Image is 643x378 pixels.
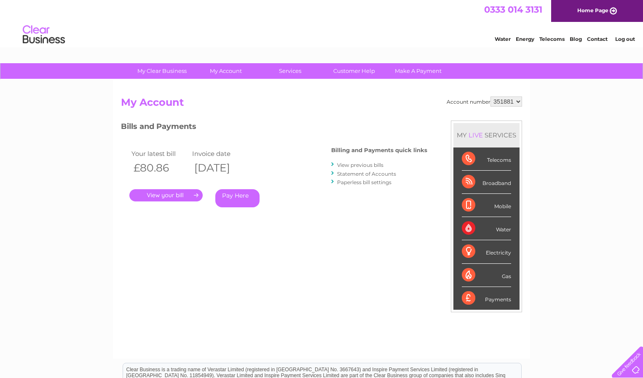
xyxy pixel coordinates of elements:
[337,162,383,168] a: View previous bills
[516,36,534,42] a: Energy
[121,97,522,113] h2: My Account
[337,171,396,177] a: Statement of Accounts
[447,97,522,107] div: Account number
[215,189,260,207] a: Pay Here
[539,36,565,42] a: Telecoms
[462,171,511,194] div: Broadband
[129,148,190,159] td: Your latest bill
[587,36,608,42] a: Contact
[462,147,511,171] div: Telecoms
[337,179,391,185] a: Paperless bill settings
[453,123,520,147] div: MY SERVICES
[331,147,427,153] h4: Billing and Payments quick links
[255,63,325,79] a: Services
[570,36,582,42] a: Blog
[121,121,427,135] h3: Bills and Payments
[383,63,453,79] a: Make A Payment
[319,63,389,79] a: Customer Help
[615,36,635,42] a: Log out
[191,63,261,79] a: My Account
[190,148,251,159] td: Invoice date
[129,189,203,201] a: .
[22,22,65,48] img: logo.png
[462,194,511,217] div: Mobile
[462,240,511,263] div: Electricity
[462,287,511,310] div: Payments
[462,217,511,240] div: Water
[127,63,197,79] a: My Clear Business
[484,4,542,15] a: 0333 014 3131
[129,159,190,177] th: £80.86
[495,36,511,42] a: Water
[190,159,251,177] th: [DATE]
[462,264,511,287] div: Gas
[467,131,485,139] div: LIVE
[123,5,521,41] div: Clear Business is a trading name of Verastar Limited (registered in [GEOGRAPHIC_DATA] No. 3667643...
